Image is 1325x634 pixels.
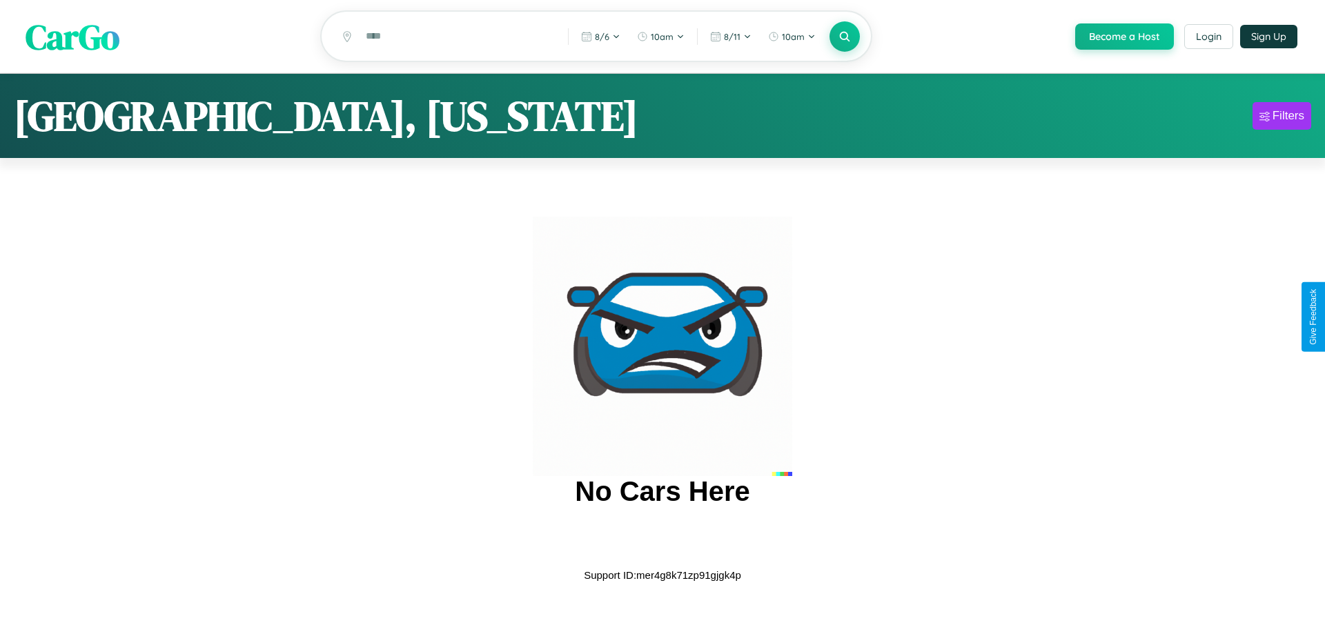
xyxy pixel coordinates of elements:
span: CarGo [26,12,119,60]
span: 10am [651,31,674,42]
h1: [GEOGRAPHIC_DATA], [US_STATE] [14,88,638,144]
span: 10am [782,31,805,42]
div: Filters [1273,109,1304,123]
button: 10am [761,26,823,48]
button: 8/6 [574,26,627,48]
span: 8 / 6 [595,31,609,42]
span: 8 / 11 [724,31,740,42]
h2: No Cars Here [575,476,749,507]
button: Sign Up [1240,25,1297,48]
button: 10am [630,26,691,48]
img: car [533,217,792,476]
button: Become a Host [1075,23,1174,50]
button: Login [1184,24,1233,49]
p: Support ID: mer4g8k71zp91gjgk4p [584,566,741,584]
div: Give Feedback [1308,289,1318,345]
button: Filters [1253,102,1311,130]
button: 8/11 [703,26,758,48]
